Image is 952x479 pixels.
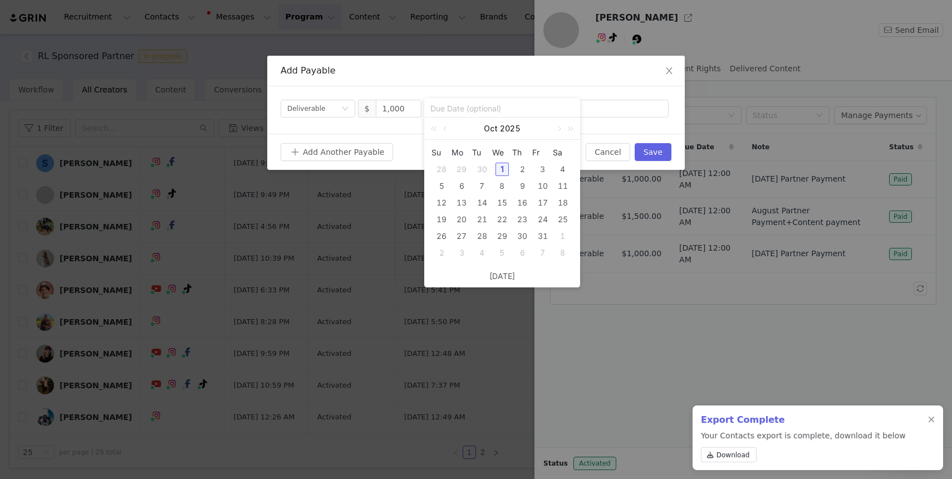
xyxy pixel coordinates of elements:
a: Last year (Control + left) [429,118,443,140]
div: 29 [455,163,468,176]
td: September 30, 2025 [472,161,492,178]
td: October 22, 2025 [492,211,512,228]
td: September 29, 2025 [452,161,472,178]
button: Add Another Payable [281,143,393,161]
div: 3 [455,246,468,260]
h2: Export Complete [701,413,906,427]
div: 21 [475,213,489,226]
td: September 28, 2025 [431,161,452,178]
div: 15 [495,196,509,209]
a: Previous month (PageUp) [441,118,451,140]
td: October 12, 2025 [431,194,452,211]
td: October 21, 2025 [472,211,492,228]
td: October 10, 2025 [532,178,552,194]
div: 18 [556,196,570,209]
a: Next year (Control + right) [561,118,576,140]
div: 28 [435,163,448,176]
div: 14 [475,196,489,209]
div: 19 [435,213,448,226]
div: 6 [455,179,468,193]
div: Add Payable [281,65,671,77]
div: 5 [495,246,509,260]
td: October 9, 2025 [512,178,532,194]
td: October 24, 2025 [532,211,552,228]
div: 29 [495,229,509,243]
td: October 3, 2025 [532,161,552,178]
div: 9 [516,179,529,193]
td: October 13, 2025 [452,194,472,211]
div: 22 [495,213,509,226]
div: 1 [495,163,509,176]
td: October 19, 2025 [431,211,452,228]
div: 30 [516,229,529,243]
div: 3 [536,163,549,176]
td: October 17, 2025 [532,194,552,211]
span: Su [431,148,452,158]
span: Download [717,450,750,460]
a: Download [701,447,757,462]
span: We [492,148,512,158]
th: Tue [472,144,492,161]
div: 24 [536,213,549,226]
td: November 3, 2025 [452,245,472,261]
td: October 28, 2025 [472,228,492,245]
td: November 8, 2025 [553,245,573,261]
td: October 29, 2025 [492,228,512,245]
i: icon: down [342,105,349,113]
td: October 25, 2025 [553,211,573,228]
td: October 31, 2025 [532,228,552,245]
div: 28 [475,229,489,243]
div: 7 [475,179,489,193]
div: 20 [455,213,468,226]
input: Due Date (optional) [430,102,574,114]
div: 4 [556,163,570,176]
div: 6 [516,246,529,260]
td: October 11, 2025 [553,178,573,194]
div: 31 [536,229,549,243]
a: [DATE] [489,266,515,287]
td: November 7, 2025 [532,245,552,261]
div: 16 [516,196,529,209]
span: $ [358,100,376,118]
input: Note (optional) [512,100,669,118]
td: October 27, 2025 [452,228,472,245]
td: November 1, 2025 [553,228,573,245]
th: Wed [492,144,512,161]
div: 11 [556,179,570,193]
td: October 16, 2025 [512,194,532,211]
td: November 6, 2025 [512,245,532,261]
th: Fri [532,144,552,161]
div: 10 [536,179,549,193]
a: Oct [483,118,499,140]
p: Your Contacts export is complete, download it below [701,430,906,467]
span: Sa [553,148,573,158]
span: Mo [452,148,472,158]
div: Deliverable [287,100,325,117]
th: Sun [431,144,452,161]
div: 7 [536,246,549,260]
td: October 7, 2025 [472,178,492,194]
div: 27 [455,229,468,243]
td: October 20, 2025 [452,211,472,228]
td: October 4, 2025 [553,161,573,178]
div: 8 [556,246,570,260]
th: Thu [512,144,532,161]
td: October 6, 2025 [452,178,472,194]
td: October 2, 2025 [512,161,532,178]
td: October 23, 2025 [512,211,532,228]
a: Next month (PageDown) [553,118,563,140]
td: October 1, 2025 [492,161,512,178]
td: October 15, 2025 [492,194,512,211]
i: icon: close [665,66,674,75]
span: Th [512,148,532,158]
td: October 14, 2025 [472,194,492,211]
td: October 8, 2025 [492,178,512,194]
div: 8 [495,179,509,193]
td: November 2, 2025 [431,245,452,261]
td: November 5, 2025 [492,245,512,261]
td: October 18, 2025 [553,194,573,211]
a: 2025 [499,118,522,140]
div: 25 [556,213,570,226]
td: November 4, 2025 [472,245,492,261]
div: 12 [435,196,448,209]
